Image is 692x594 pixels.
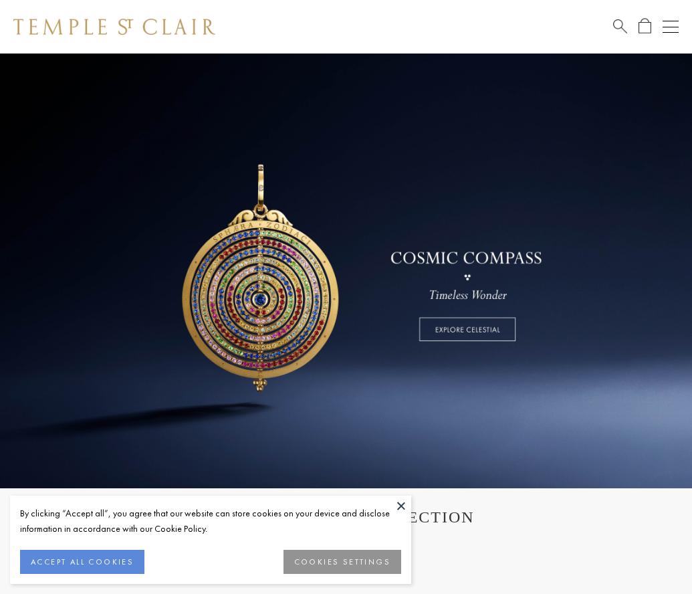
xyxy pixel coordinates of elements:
img: Temple St. Clair [13,19,215,35]
button: Open navigation [663,19,679,35]
div: By clicking “Accept all”, you agree that our website can store cookies on your device and disclos... [20,506,401,536]
button: COOKIES SETTINGS [283,550,401,574]
a: Open Shopping Bag [639,18,651,35]
button: ACCEPT ALL COOKIES [20,550,144,574]
a: Search [613,18,627,35]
